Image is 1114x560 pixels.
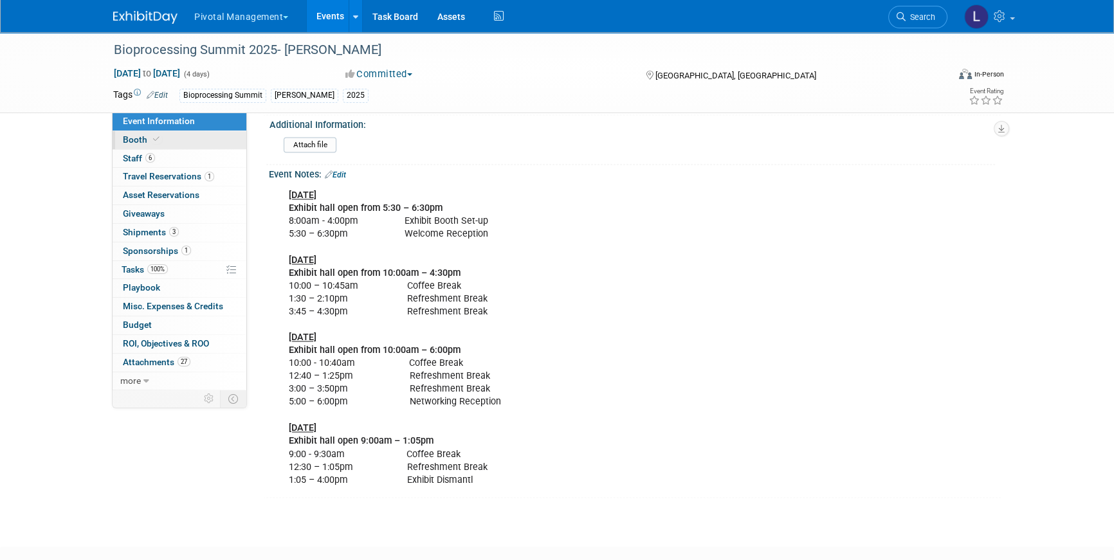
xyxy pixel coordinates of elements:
[341,68,417,81] button: Committed
[113,113,246,131] a: Event Information
[906,12,935,22] span: Search
[178,357,190,366] span: 27
[113,68,181,79] span: [DATE] [DATE]
[113,261,246,279] a: Tasks100%
[141,68,153,78] span: to
[113,372,246,390] a: more
[113,131,246,149] a: Booth
[122,264,168,275] span: Tasks
[888,6,947,28] a: Search
[181,246,191,255] span: 1
[145,153,155,163] span: 6
[183,70,210,78] span: (4 days)
[113,316,246,334] a: Budget
[179,89,266,102] div: Bioprocessing Summit
[113,335,246,353] a: ROI, Objectives & ROO
[113,279,246,297] a: Playbook
[113,186,246,204] a: Asset Reservations
[269,115,995,131] div: Additional Information:
[123,282,160,293] span: Playbook
[123,227,179,237] span: Shipments
[343,89,369,102] div: 2025
[113,205,246,223] a: Giveaways
[147,91,168,100] a: Edit
[113,224,246,242] a: Shipments3
[269,165,1001,181] div: Event Notes:
[123,153,155,163] span: Staff
[289,345,461,356] b: Exhibit hall open from 10:00am – 6:00pm
[969,88,1003,95] div: Event Rating
[198,390,221,407] td: Personalize Event Tab Strip
[123,338,209,348] span: ROI, Objectives & ROO
[205,172,214,181] span: 1
[289,267,461,278] b: Exhibit hall open from 10:00am – 4:30pm
[964,5,989,29] img: Leslie Pelton
[169,227,179,237] span: 3
[113,298,246,316] a: Misc. Expenses & Credits
[123,208,165,219] span: Giveaways
[271,89,338,102] div: [PERSON_NAME]
[123,116,195,126] span: Event Information
[123,171,214,181] span: Travel Reservations
[123,320,152,330] span: Budget
[123,190,199,200] span: Asset Reservations
[289,435,434,446] b: Exhibit hall open 9:00am – 1:05pm
[655,71,816,80] span: [GEOGRAPHIC_DATA], [GEOGRAPHIC_DATA]
[221,390,247,407] td: Toggle Event Tabs
[123,246,191,256] span: Sponsorships
[113,150,246,168] a: Staff6
[974,69,1004,79] div: In-Person
[109,39,928,62] div: Bioprocessing Summit 2025- [PERSON_NAME]
[123,301,223,311] span: Misc. Expenses & Credits
[113,168,246,186] a: Travel Reservations1
[123,357,190,367] span: Attachments
[289,203,443,213] b: Exhibit hall open from 5:30 – 6:30pm
[289,190,316,201] u: [DATE]
[113,11,178,24] img: ExhibitDay
[147,264,168,274] span: 100%
[289,422,316,433] u: [DATE]
[289,332,316,343] u: [DATE]
[113,88,168,103] td: Tags
[153,136,160,143] i: Booth reservation complete
[280,183,859,492] div: 8:00am - 4:00pm Exhibit Booth Set-up 5:30 – 6:30pm Welcome Reception 10:00 – 10:45am Coffee Break...
[959,69,972,79] img: Format-Inperson.png
[872,67,1004,86] div: Event Format
[289,255,316,266] u: [DATE]
[113,354,246,372] a: Attachments27
[113,242,246,260] a: Sponsorships1
[325,170,346,179] a: Edit
[123,134,162,145] span: Booth
[120,375,141,386] span: more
